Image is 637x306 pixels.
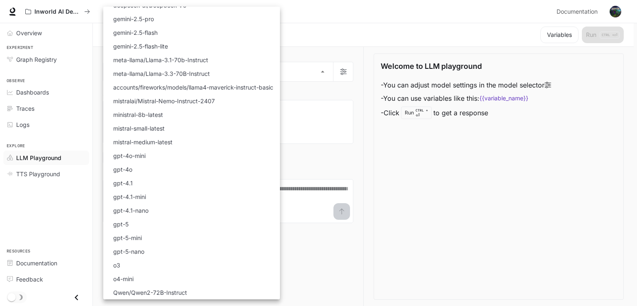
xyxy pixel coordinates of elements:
[113,124,165,133] p: mistral-small-latest
[113,15,154,23] p: gemini-2.5-pro
[113,56,208,64] p: meta-llama/Llama-3.1-70b-Instruct
[113,165,132,174] p: gpt-4o
[113,274,134,283] p: o4-mini
[113,28,158,37] p: gemini-2.5-flash
[113,288,187,297] p: Qwen/Qwen2-72B-Instruct
[113,261,120,270] p: o3
[113,220,129,228] p: gpt-5
[113,42,168,51] p: gemini-2.5-flash-lite
[113,192,146,201] p: gpt-4.1-mini
[113,97,215,105] p: mistralai/Mistral-Nemo-Instruct-2407
[113,151,146,160] p: gpt-4o-mini
[113,206,148,215] p: gpt-4.1-nano
[113,247,144,256] p: gpt-5-nano
[113,110,163,119] p: ministral-8b-latest
[113,83,273,92] p: accounts/fireworks/models/llama4-maverick-instruct-basic
[113,179,133,187] p: gpt-4.1
[113,69,210,78] p: meta-llama/Llama-3.3-70B-Instruct
[113,138,173,146] p: mistral-medium-latest
[113,233,142,242] p: gpt-5-mini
